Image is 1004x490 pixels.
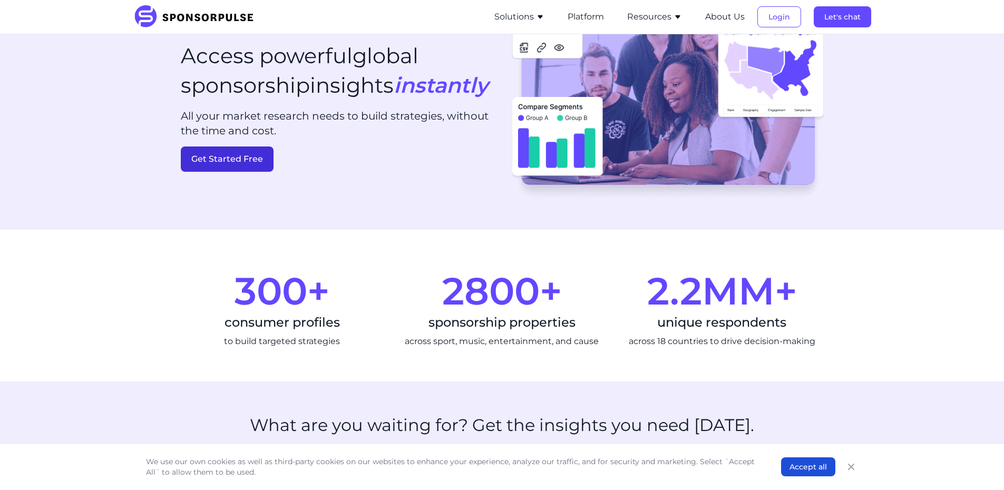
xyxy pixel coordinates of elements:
[705,11,745,23] button: About Us
[627,11,682,23] button: Resources
[757,6,801,27] button: Login
[620,314,823,331] div: unique respondents
[250,415,754,435] h2: What are you waiting for? Get the insights you need [DATE].
[401,272,603,310] div: 2800+
[394,72,488,98] span: instantly
[146,456,760,477] p: We use our own cookies as well as third-party cookies on our websites to enhance your experience,...
[814,12,871,22] a: Let's chat
[620,335,823,348] div: across 18 countries to drive decision-making
[705,12,745,22] a: About Us
[844,459,859,474] button: Close
[781,457,835,476] button: Accept all
[568,11,604,23] button: Platform
[133,5,261,28] img: SponsorPulse
[401,335,603,348] div: across sport, music, entertainment, and cause
[951,439,1004,490] iframe: Chat Widget
[814,6,871,27] button: Let's chat
[181,335,384,348] div: to build targeted strategies
[181,146,494,172] a: Get Started Free
[181,41,494,100] h1: Access powerful global sponsorship insights
[757,12,801,22] a: Login
[181,109,494,138] p: All your market research needs to build strategies, without the time and cost.
[401,314,603,331] div: sponsorship properties
[181,314,384,331] div: consumer profiles
[568,12,604,22] a: Platform
[494,11,544,23] button: Solutions
[620,272,823,310] div: 2.2MM+
[181,146,274,172] button: Get Started Free
[181,272,384,310] div: 300+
